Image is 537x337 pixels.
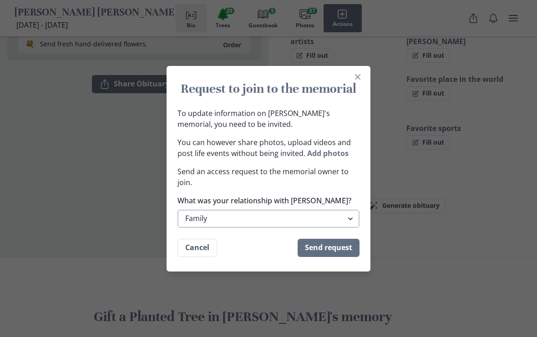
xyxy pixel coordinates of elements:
p: Send an access request to the memorial owner to join. [177,166,360,188]
h1: Request to join to the memorial [177,80,360,97]
label: What was your relationship with [PERSON_NAME]? [177,195,354,206]
button: Close [350,70,365,84]
button: Send request [298,239,360,257]
p: To update information on [PERSON_NAME]'s memorial, you need to be invited. [177,108,360,130]
p: You can however share photos, upload videos and post life events without being invited. [177,137,360,159]
button: Cancel [177,239,217,257]
button: Add photos [307,148,349,158]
